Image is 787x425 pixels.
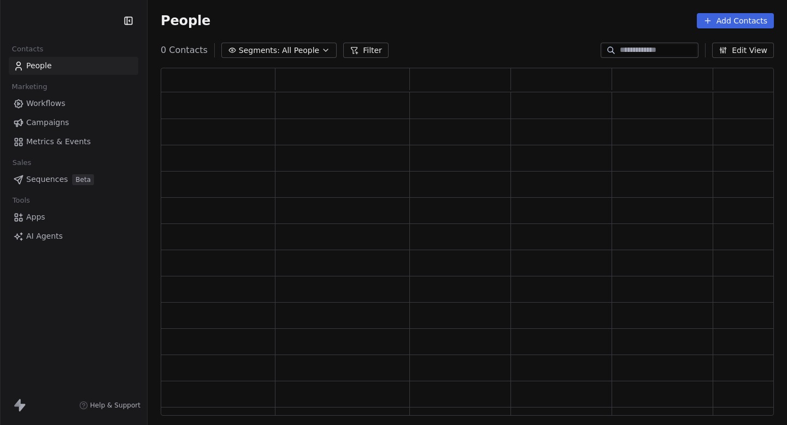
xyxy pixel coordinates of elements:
span: All People [282,45,319,56]
span: AI Agents [26,231,63,242]
button: Add Contacts [697,13,774,28]
span: Workflows [26,98,66,109]
span: Marketing [7,79,52,95]
a: AI Agents [9,227,138,245]
span: Help & Support [90,401,140,410]
a: Help & Support [79,401,140,410]
span: Beta [72,174,94,185]
a: Metrics & Events [9,133,138,151]
span: People [161,13,210,29]
button: Edit View [712,43,774,58]
span: Metrics & Events [26,136,91,147]
span: Sequences [26,174,68,185]
a: SequencesBeta [9,170,138,188]
span: Campaigns [26,117,69,128]
span: Contacts [7,41,48,57]
a: Workflows [9,95,138,113]
a: Apps [9,208,138,226]
span: Segments: [239,45,280,56]
span: 0 Contacts [161,44,208,57]
a: People [9,57,138,75]
span: Apps [26,211,45,223]
span: Sales [8,155,36,171]
button: Filter [343,43,389,58]
span: People [26,60,52,72]
span: Tools [8,192,34,209]
a: Campaigns [9,114,138,132]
